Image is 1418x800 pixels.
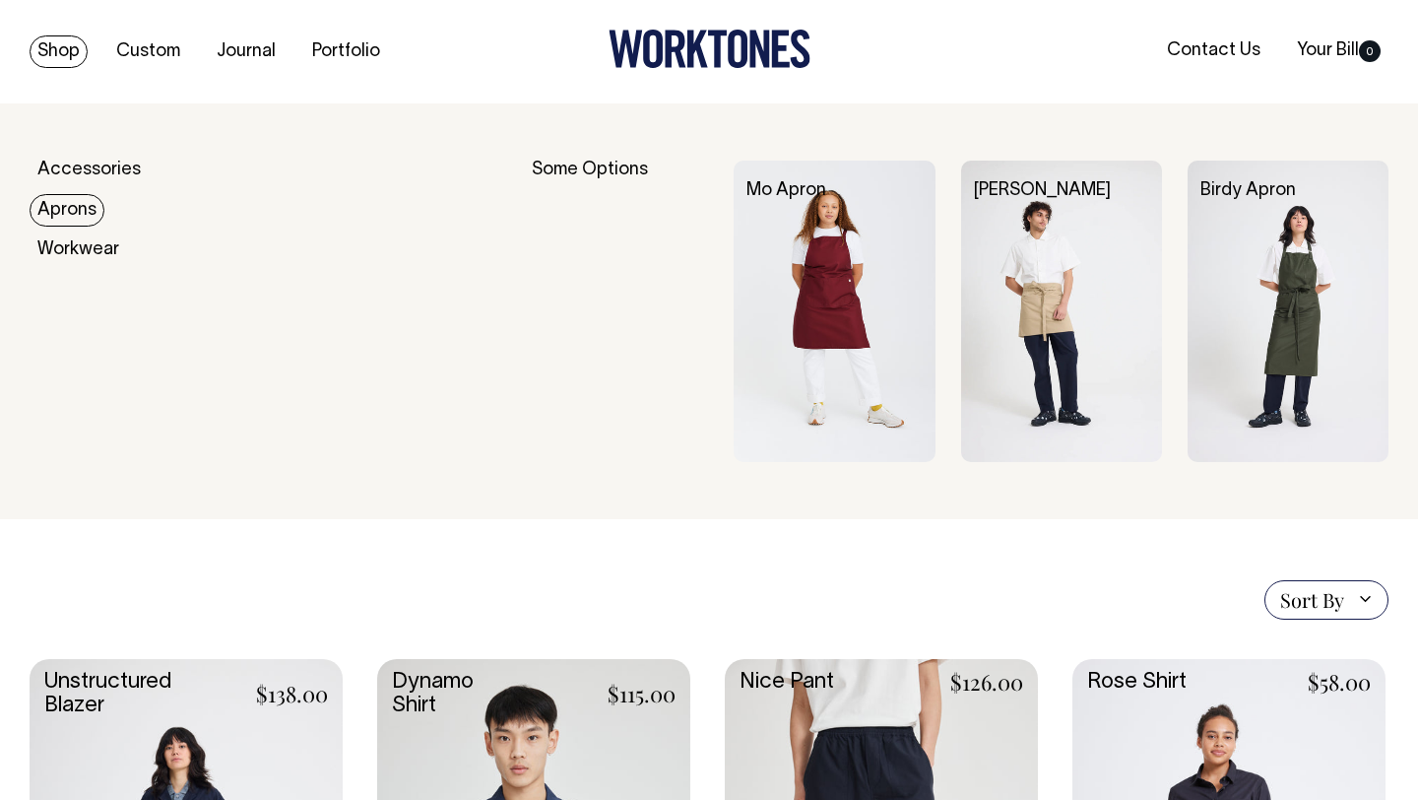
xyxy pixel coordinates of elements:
[734,161,935,462] img: Mo Apron
[1359,40,1381,62] span: 0
[1289,34,1388,67] a: Your Bill0
[209,35,284,68] a: Journal
[304,35,388,68] a: Portfolio
[532,161,708,462] div: Some Options
[30,35,88,68] a: Shop
[1280,588,1344,612] span: Sort By
[30,154,149,186] a: Accessories
[1188,161,1388,462] img: Birdy Apron
[1200,182,1296,199] a: Birdy Apron
[30,194,104,227] a: Aprons
[961,161,1162,462] img: Bobby Apron
[974,182,1111,199] a: [PERSON_NAME]
[30,233,127,266] a: Workwear
[1159,34,1268,67] a: Contact Us
[108,35,188,68] a: Custom
[746,182,826,199] a: Mo Apron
